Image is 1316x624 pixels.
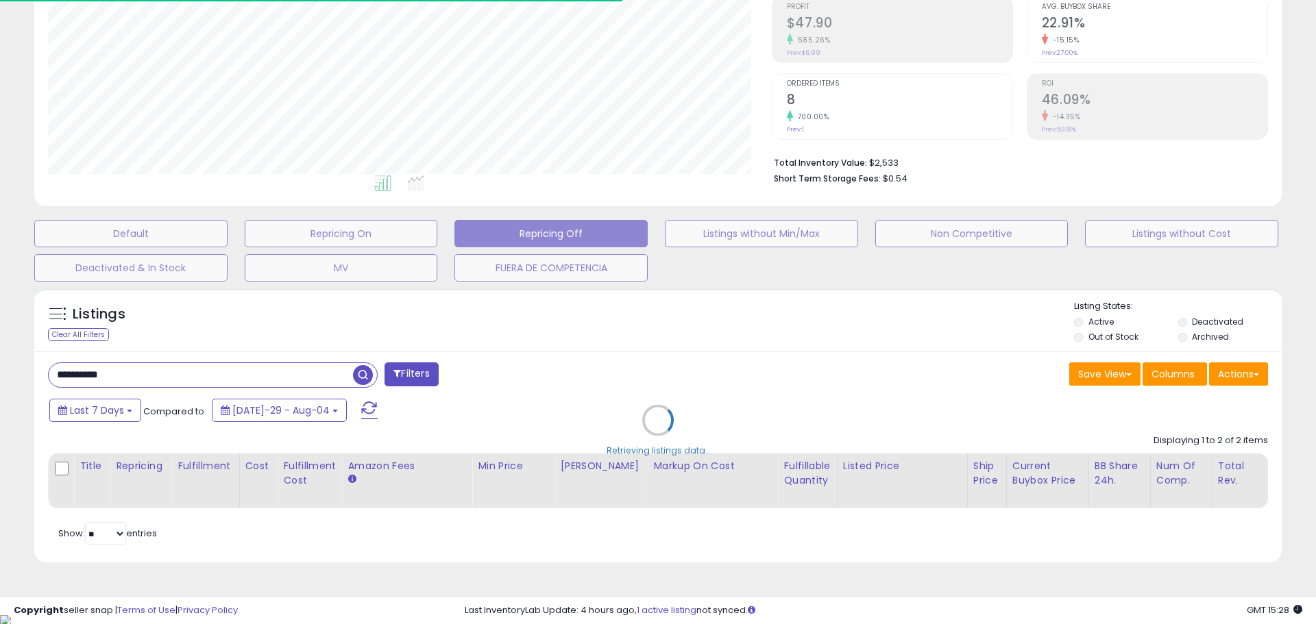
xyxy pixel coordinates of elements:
[117,603,175,616] a: Terms of Use
[787,125,804,134] small: Prev: 1
[465,604,1302,617] div: Last InventoryLab Update: 4 hours ago, not synced.
[245,254,438,282] button: MV
[1042,15,1267,34] h2: 22.91%
[787,92,1012,110] h2: 8
[34,254,228,282] button: Deactivated & In Stock
[1247,603,1302,616] span: 2025-08-12 15:28 GMT
[1042,125,1076,134] small: Prev: 53.81%
[178,603,238,616] a: Privacy Policy
[774,173,881,184] b: Short Term Storage Fees:
[793,35,831,45] small: 585.26%
[793,112,829,122] small: 700.00%
[1042,3,1267,11] span: Avg. Buybox Share
[607,444,709,456] div: Retrieving listings data..
[787,80,1012,88] span: Ordered Items
[787,49,820,57] small: Prev: $6.99
[787,15,1012,34] h2: $47.90
[665,220,858,247] button: Listings without Min/Max
[1048,112,1081,122] small: -14.35%
[454,254,648,282] button: FUERA DE COMPETENCIA
[454,220,648,247] button: Repricing Off
[1042,92,1267,110] h2: 46.09%
[883,172,907,185] span: $0.54
[774,153,1258,170] li: $2,533
[14,603,64,616] strong: Copyright
[1048,35,1080,45] small: -15.15%
[637,603,696,616] a: 1 active listing
[875,220,1069,247] button: Non Competitive
[787,3,1012,11] span: Profit
[774,157,867,169] b: Total Inventory Value:
[1085,220,1278,247] button: Listings without Cost
[245,220,438,247] button: Repricing On
[1042,80,1267,88] span: ROI
[14,604,238,617] div: seller snap | |
[1042,49,1077,57] small: Prev: 27.00%
[34,220,228,247] button: Default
